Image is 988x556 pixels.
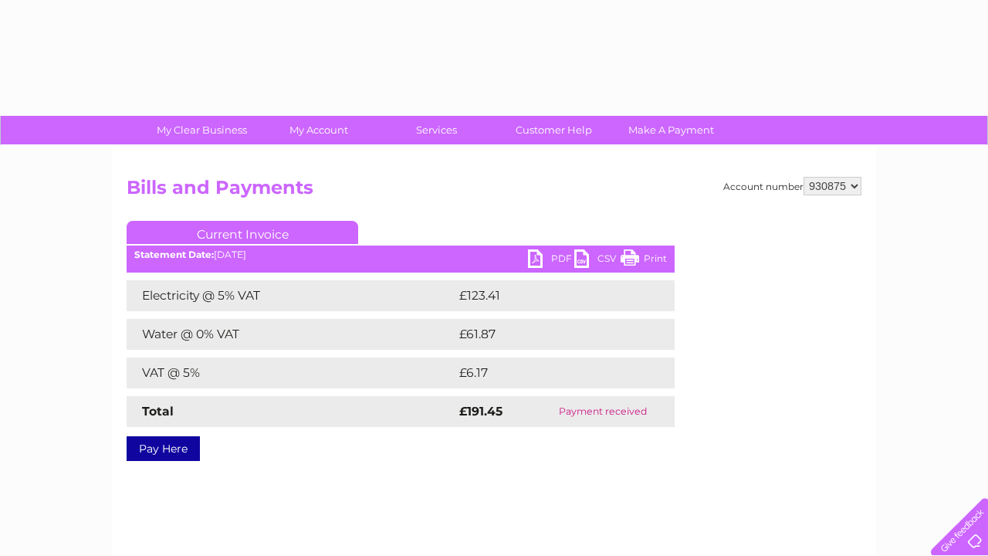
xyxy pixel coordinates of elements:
[255,116,383,144] a: My Account
[127,249,675,260] div: [DATE]
[528,249,574,272] a: PDF
[127,221,358,244] a: Current Invoice
[127,177,861,206] h2: Bills and Payments
[455,280,645,311] td: £123.41
[127,358,455,388] td: VAT @ 5%
[607,116,735,144] a: Make A Payment
[490,116,617,144] a: Customer Help
[373,116,500,144] a: Services
[134,249,214,260] b: Statement Date:
[532,396,675,427] td: Payment received
[142,404,174,419] strong: Total
[455,319,642,350] td: £61.87
[127,319,455,350] td: Water @ 0% VAT
[127,436,200,461] a: Pay Here
[138,116,266,144] a: My Clear Business
[127,280,455,311] td: Electricity @ 5% VAT
[459,404,502,419] strong: £191.45
[455,358,636,388] td: £6.17
[723,177,861,195] div: Account number
[574,249,621,272] a: CSV
[621,249,667,272] a: Print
